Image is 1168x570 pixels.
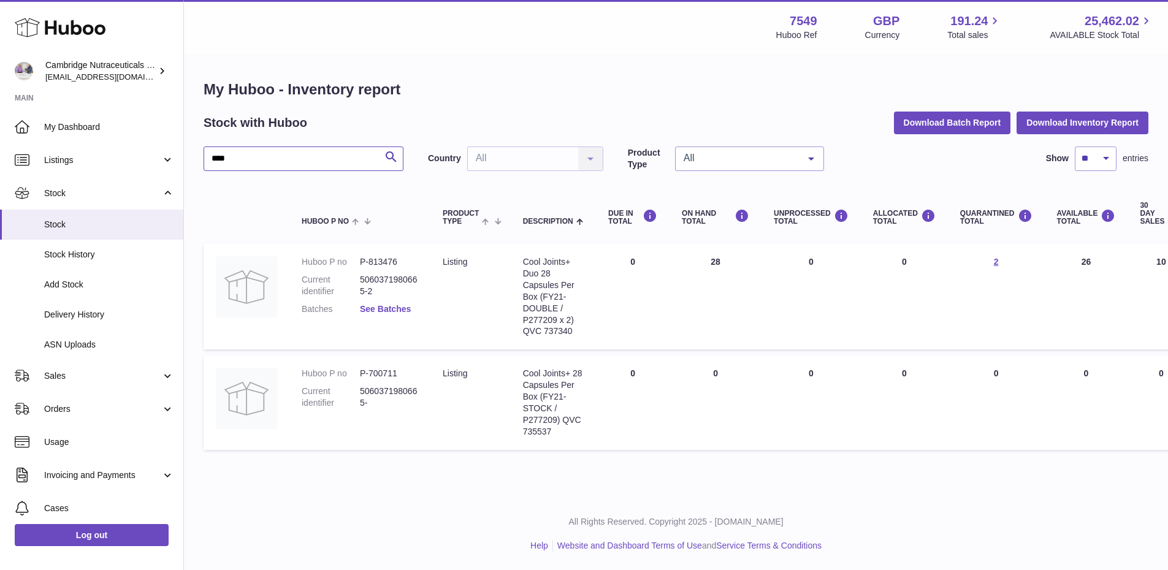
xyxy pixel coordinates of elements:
[1050,13,1153,41] a: 25,462.02 AVAILABLE Stock Total
[44,339,174,351] span: ASN Uploads
[950,13,988,29] span: 191.24
[947,29,1002,41] span: Total sales
[44,436,174,448] span: Usage
[44,188,161,199] span: Stock
[790,13,817,29] strong: 7549
[15,62,33,80] img: qvc@camnutra.com
[873,13,899,29] strong: GBP
[44,469,161,481] span: Invoicing and Payments
[1085,13,1139,29] span: 25,462.02
[45,59,156,83] div: Cambridge Nutraceuticals Ltd
[865,29,900,41] div: Currency
[44,503,174,514] span: Cases
[44,154,161,166] span: Listings
[44,279,174,291] span: Add Stock
[44,309,174,321] span: Delivery History
[947,13,1002,41] a: 191.24 Total sales
[1050,29,1153,41] span: AVAILABLE Stock Total
[44,121,174,133] span: My Dashboard
[44,249,174,260] span: Stock History
[45,72,180,82] span: [EMAIL_ADDRESS][DOMAIN_NAME]
[776,29,817,41] div: Huboo Ref
[44,403,161,415] span: Orders
[15,524,169,546] a: Log out
[44,370,161,382] span: Sales
[44,219,174,230] span: Stock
